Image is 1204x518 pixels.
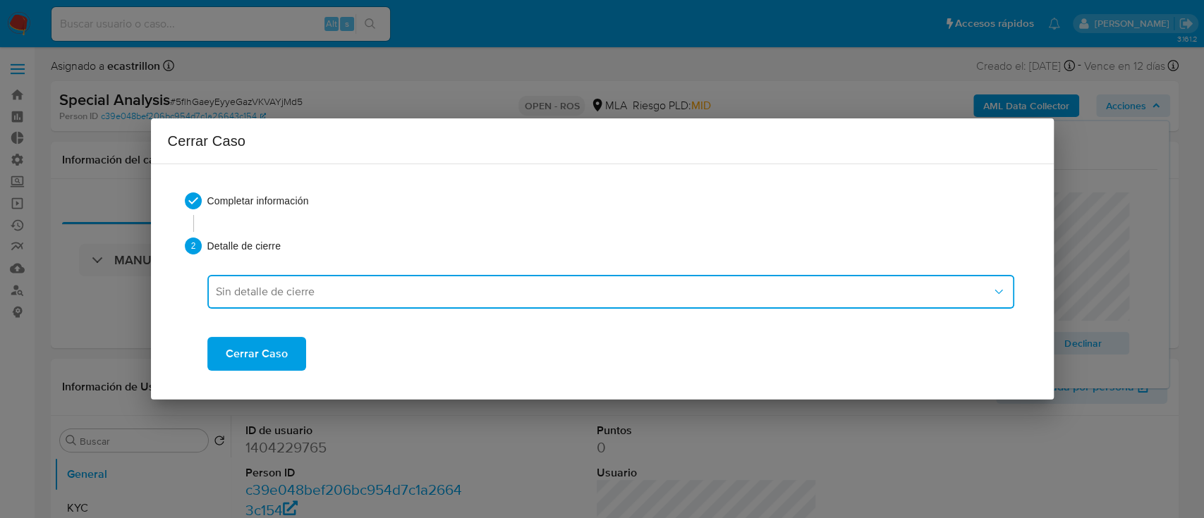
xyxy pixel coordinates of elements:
span: Completar información [207,194,1020,208]
text: 2 [190,241,195,251]
button: dropdown-closure-detail [207,275,1014,309]
span: Sin detalle de cierre [216,285,992,299]
span: Cerrar Caso [226,338,288,369]
button: Cerrar Caso [207,337,306,371]
h2: Cerrar Caso [168,130,1037,152]
span: Detalle de cierre [207,239,1020,253]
